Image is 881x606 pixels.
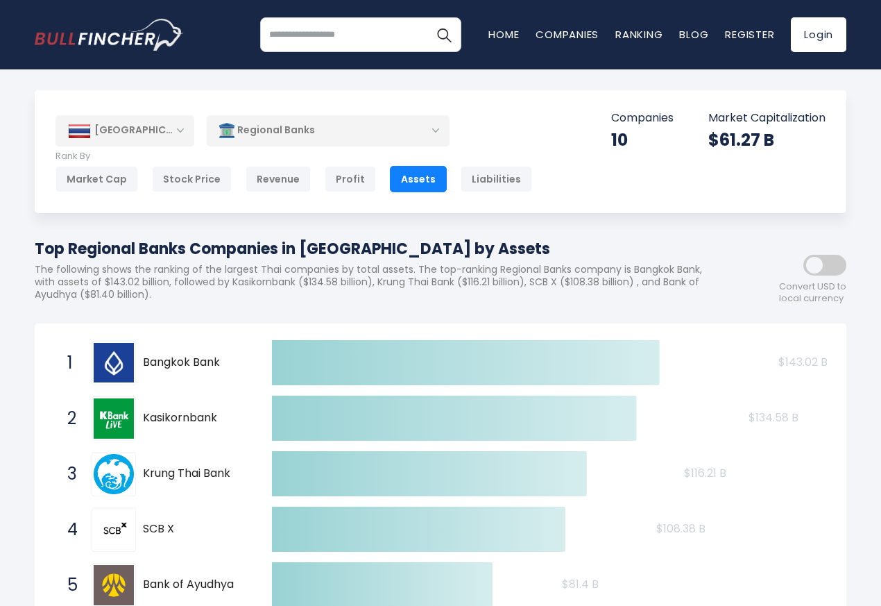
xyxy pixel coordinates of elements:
[246,166,311,192] div: Revenue
[708,111,826,126] p: Market Capitalization
[390,166,447,192] div: Assets
[143,578,248,592] span: Bank of Ayudhya
[143,466,248,481] span: Krung Thai Bank
[207,115,450,146] div: Regional Banks
[55,115,194,146] div: [GEOGRAPHIC_DATA]
[615,27,662,42] a: Ranking
[779,281,846,305] span: Convert USD to local currency
[325,166,376,192] div: Profit
[684,465,726,481] text: $116.21 B
[427,17,461,52] button: Search
[94,398,134,439] img: Kasikornbank
[94,565,134,605] img: Bank of Ayudhya
[679,27,708,42] a: Blog
[656,521,705,537] text: $108.38 B
[94,343,134,383] img: Bangkok Bank
[60,462,74,486] span: 3
[749,410,798,426] text: $134.58 B
[611,129,674,151] div: 10
[94,454,134,494] img: Krung Thai Bank
[55,166,138,192] div: Market Cap
[143,355,248,370] span: Bangkok Bank
[35,237,721,260] h1: Top Regional Banks Companies in [GEOGRAPHIC_DATA] by Assets
[611,111,674,126] p: Companies
[60,407,74,430] span: 2
[35,19,184,51] a: Go to homepage
[55,151,532,162] p: Rank By
[60,351,74,375] span: 1
[725,27,774,42] a: Register
[488,27,519,42] a: Home
[143,411,248,426] span: Kasikornbank
[35,263,721,301] p: The following shows the ranking of the largest Thai companies by total assets. The top-ranking Re...
[94,510,134,550] img: SCB X
[536,27,599,42] a: Companies
[35,19,184,51] img: bullfincher logo
[60,573,74,597] span: 5
[562,576,599,592] text: $81.4 B
[152,166,232,192] div: Stock Price
[143,522,248,537] span: SCB X
[708,129,826,151] div: $61.27 B
[778,354,828,370] text: $143.02 B
[461,166,532,192] div: Liabilities
[791,17,846,52] a: Login
[60,518,74,541] span: 4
